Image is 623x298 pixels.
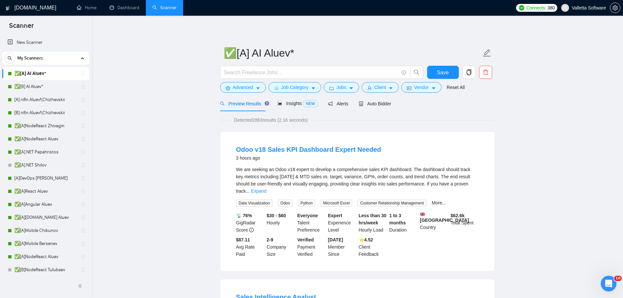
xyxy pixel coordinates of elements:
[80,267,86,272] span: holder
[235,236,266,258] div: Avg Rate Paid
[526,4,546,11] span: Connects:
[410,66,423,79] button: search
[414,84,428,91] span: Vendor
[14,80,77,93] a: ✅[B] AI Aluev*
[479,66,492,79] button: delete
[281,84,308,91] span: Job Category
[268,82,321,93] button: barsJob Categorycaret-down
[563,6,567,10] span: user
[327,212,357,234] div: Experience Level
[236,167,471,194] span: We are seeking an Odoo v18 expert to develop a comprehensive sales KPI dashboard. The dashboard s...
[311,86,316,91] span: caret-down
[80,97,86,102] span: holder
[236,213,252,218] b: 📡 76%
[337,84,346,91] span: Jobs
[246,188,250,194] span: ...
[463,69,475,75] span: copy
[224,68,399,77] input: Search Freelance Jobs...
[610,5,620,10] span: setting
[278,101,318,106] span: Insights
[236,154,381,162] div: 3 hours ago
[5,56,15,61] span: search
[431,86,436,91] span: caret-down
[420,212,469,223] b: [GEOGRAPHIC_DATA]
[14,224,77,237] a: ✅[A]Mobile Chikunov
[303,100,318,107] span: NEW
[14,106,77,119] a: [B] n8n Aluev!\Chizhevskii
[236,237,250,242] b: $87.11
[447,84,465,91] a: Reset All
[362,82,399,93] button: userClientcaret-down
[389,213,406,225] b: 1 to 3 months
[462,66,476,79] button: copy
[249,228,254,232] span: info-circle
[5,53,15,63] button: search
[357,200,426,207] span: Customer Relationship Management
[519,5,524,10] img: upwork-logo.png
[278,200,292,207] span: Odoo
[359,101,391,106] span: Auto Bidder
[328,101,348,106] span: Alerts
[14,172,77,185] a: [A]DevOps [PERSON_NAME]
[6,3,10,13] img: logo
[224,45,481,61] input: Scanner name...
[14,119,77,132] a: ✅[A]NodeReact Zhivagin
[80,136,86,142] span: holder
[427,66,459,79] button: Save
[401,82,441,93] button: idcardVendorcaret-down
[14,93,77,106] a: [A] n8n Aluev!\Chizhevskii
[267,213,286,218] b: $30 - $60
[388,212,419,234] div: Duration
[298,200,315,207] span: Python
[296,212,327,234] div: Talent Preference
[80,110,86,115] span: holder
[432,200,446,205] a: More...
[610,3,620,13] button: setting
[547,4,555,11] span: 380
[359,213,387,225] b: Less than 30 hrs/week
[278,101,282,106] span: area-chart
[77,5,96,10] a: homeHome
[274,86,279,91] span: bars
[226,86,230,91] span: setting
[80,71,86,76] span: holder
[14,263,77,276] a: ✅[B]NodeReact Tulubaev
[359,237,373,242] b: ⭐️ 4.52
[80,123,86,129] span: holder
[2,36,89,49] li: New Scanner
[610,5,620,10] a: setting
[328,237,343,242] b: [DATE]
[80,163,86,168] span: holder
[14,237,77,250] a: ✅[A]Mobile Bersenev
[80,241,86,246] span: holder
[251,188,267,194] a: Expand
[236,166,479,195] div: We are seeking an Odoo v18 expert to develop a comprehensive sales KPI dashboard. The dashboard s...
[265,212,296,234] div: Hourly
[407,86,411,91] span: idcard
[78,283,84,289] span: double-left
[14,159,77,172] a: ✅[A].NET Shilov
[402,70,406,75] span: info-circle
[80,254,86,259] span: holder
[329,86,334,91] span: folder
[419,212,449,234] div: Country
[17,52,43,65] span: My Scanners
[256,86,260,91] span: caret-down
[230,116,312,124] span: Detected 2863 results (2.16 seconds)
[437,68,449,77] span: Save
[410,69,423,75] span: search
[328,213,342,218] b: Expert
[296,236,327,258] div: Payment Verified
[220,101,225,106] span: search
[601,276,616,291] iframe: Intercom live chat
[324,82,359,93] button: folderJobscaret-down
[220,101,267,106] span: Preview Results
[80,215,86,220] span: holder
[359,101,363,106] span: robot
[80,84,86,89] span: holder
[152,5,177,10] a: searchScanner
[265,236,296,258] div: Company Size
[357,212,388,234] div: Hourly Load
[236,146,381,153] a: Odoo v18 Sales KPI Dashboard Expert Needed
[80,149,86,155] span: holder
